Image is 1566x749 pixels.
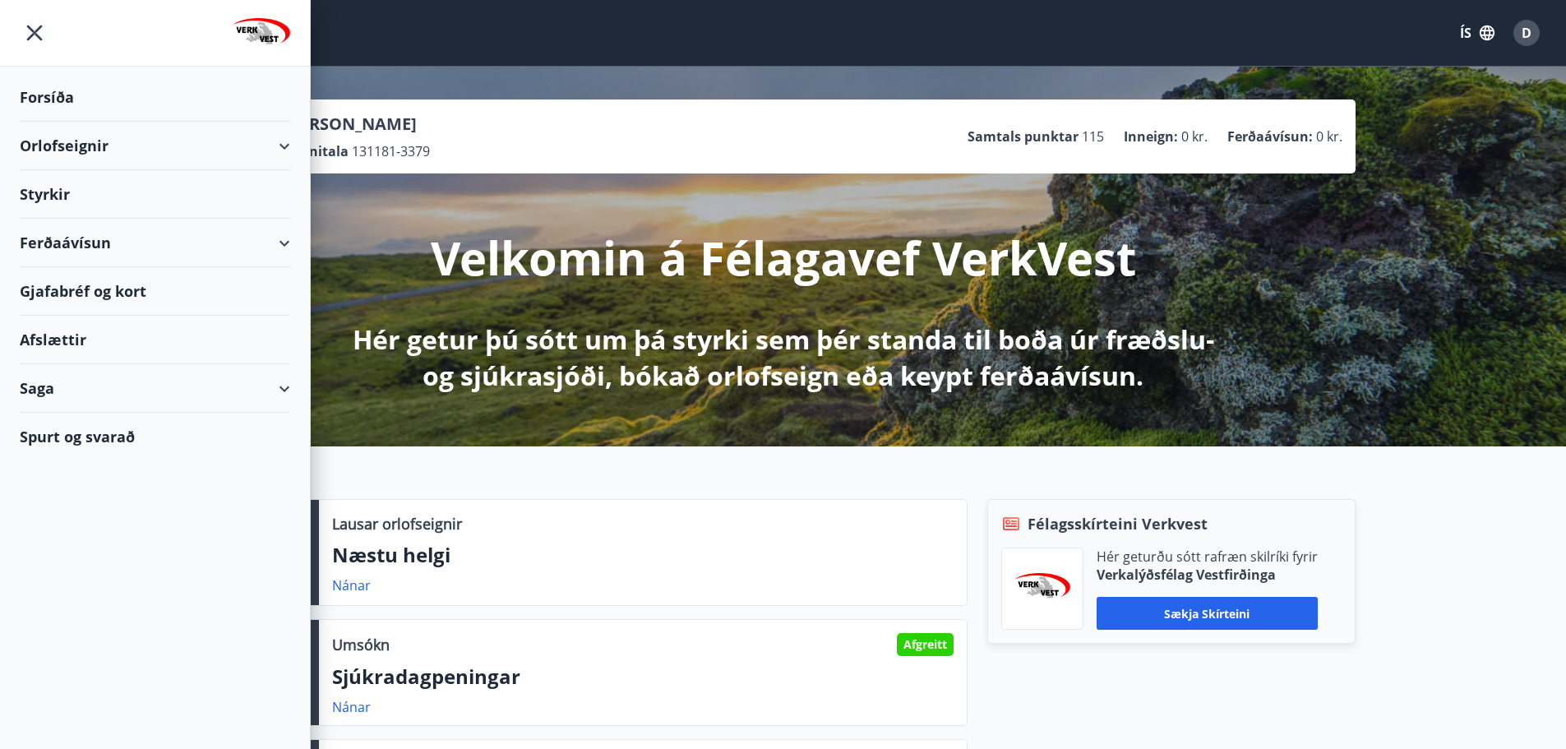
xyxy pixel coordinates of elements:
span: D [1522,24,1531,42]
p: Umsókn [332,634,390,655]
img: jihgzMk4dcgjRAW2aMgpbAqQEG7LZi0j9dOLAUvz.png [1014,573,1070,605]
div: Afgreitt [897,633,954,656]
p: Næstu helgi [332,541,954,569]
span: 0 kr. [1316,127,1342,146]
div: Saga [20,364,290,413]
button: D [1507,13,1546,53]
div: Ferðaávísun [20,219,290,267]
button: Sækja skírteini [1097,597,1318,630]
a: Nánar [332,576,371,594]
span: Félagsskírteini Verkvest [1028,513,1208,534]
div: Afslættir [20,316,290,364]
button: menu [20,18,49,48]
a: Nánar [332,698,371,716]
div: Forsíða [20,73,290,122]
div: Styrkir [20,170,290,219]
span: 131181-3379 [352,142,430,160]
p: Ferðaávísun : [1227,127,1313,146]
p: Verkalýðsfélag Vestfirðinga [1097,566,1318,584]
div: Spurt og svarað [20,413,290,460]
p: Hér geturðu sótt rafræn skilríki fyrir [1097,548,1318,566]
div: Orlofseignir [20,122,290,170]
p: Hér getur þú sótt um þá styrki sem þér standa til boða úr fræðslu- og sjúkrasjóði, bókað orlofsei... [349,321,1217,394]
p: [PERSON_NAME] [284,113,430,136]
p: Samtals punktar [968,127,1079,146]
img: union_logo [233,18,290,51]
p: Velkomin á Félagavef VerkVest [431,226,1136,289]
div: Gjafabréf og kort [20,267,290,316]
span: 115 [1082,127,1104,146]
p: Inneign : [1124,127,1178,146]
span: 0 kr. [1181,127,1208,146]
p: Sjúkradagpeningar [332,663,954,691]
button: ÍS [1451,18,1504,48]
p: Kennitala [284,142,349,160]
p: Lausar orlofseignir [332,513,462,534]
